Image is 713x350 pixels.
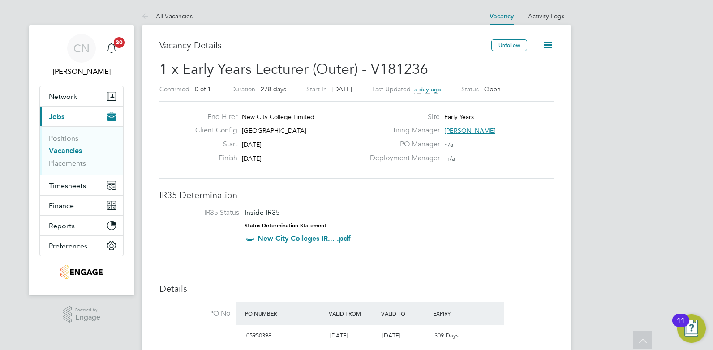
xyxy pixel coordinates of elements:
[243,305,326,321] div: PO Number
[188,140,237,149] label: Start
[73,43,90,54] span: CN
[159,189,554,201] h3: IR35 Determination
[330,332,348,339] span: [DATE]
[332,85,352,93] span: [DATE]
[29,25,134,295] nav: Main navigation
[231,85,255,93] label: Duration
[444,141,453,149] span: n/a
[159,60,428,78] span: 1 x Early Years Lecturer (Outer) - V181236
[491,39,527,51] button: Unfollow
[39,265,124,279] a: Go to home page
[159,39,491,51] h3: Vacancy Details
[261,85,286,93] span: 278 days
[40,86,123,106] button: Network
[444,113,474,121] span: Early Years
[431,305,483,321] div: Expiry
[114,37,125,48] span: 20
[168,208,239,218] label: IR35 Status
[75,306,100,314] span: Powered by
[49,112,64,121] span: Jobs
[142,12,193,20] a: All Vacancies
[40,107,123,126] button: Jobs
[444,127,496,135] span: [PERSON_NAME]
[365,126,440,135] label: Hiring Manager
[49,146,82,155] a: Vacancies
[528,12,564,20] a: Activity Logs
[461,85,479,93] label: Status
[365,112,440,122] label: Site
[49,159,86,167] a: Placements
[159,85,189,93] label: Confirmed
[195,85,211,93] span: 0 of 1
[326,305,379,321] div: Valid From
[49,181,86,190] span: Timesheets
[306,85,327,93] label: Start In
[365,154,440,163] label: Deployment Manager
[490,13,514,20] a: Vacancy
[40,196,123,215] button: Finance
[382,332,400,339] span: [DATE]
[677,320,685,332] div: 11
[414,85,441,93] span: a day ago
[63,306,101,323] a: Powered byEngage
[188,126,237,135] label: Client Config
[242,141,262,149] span: [DATE]
[484,85,501,93] span: Open
[49,92,77,101] span: Network
[49,201,74,210] span: Finance
[365,140,440,149] label: PO Manager
[188,112,237,122] label: End Hirer
[40,216,123,235] button: Reports
[246,332,271,339] span: 05950398
[40,126,123,175] div: Jobs
[245,208,280,217] span: Inside IR35
[159,283,554,295] h3: Details
[188,154,237,163] label: Finish
[40,175,123,195] button: Timesheets
[242,127,306,135] span: [GEOGRAPHIC_DATA]
[245,222,326,229] strong: Status Determination Statement
[258,234,351,243] a: New City Colleges IR... .pdf
[49,134,78,142] a: Positions
[677,314,706,343] button: Open Resource Center, 11 new notifications
[60,265,102,279] img: jjfox-logo-retina.png
[39,66,124,77] span: Charlie Nunn
[40,236,123,256] button: Preferences
[446,154,455,162] span: n/a
[434,332,459,339] span: 309 Days
[103,34,120,63] a: 20
[75,314,100,321] span: Engage
[49,222,75,230] span: Reports
[39,34,124,77] a: CN[PERSON_NAME]
[372,85,411,93] label: Last Updated
[379,305,431,321] div: Valid To
[242,113,314,121] span: New City College Limited
[242,154,262,162] span: [DATE]
[49,242,87,250] span: Preferences
[159,309,230,318] label: PO No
